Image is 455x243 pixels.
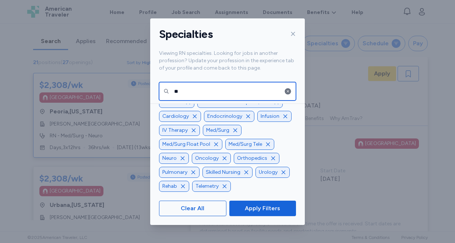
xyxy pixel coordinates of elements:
[195,155,219,162] span: Oncology
[229,201,296,216] button: Apply Filters
[159,27,213,41] h1: Specialties
[162,155,177,162] span: Neuro
[259,169,278,176] span: Urology
[162,183,177,190] span: Rehab
[162,169,187,176] span: Pulmonary
[207,113,242,120] span: Endocrinology
[162,141,210,148] span: Med/Surg Float Pool
[162,113,189,120] span: Cardiology
[159,201,226,216] button: Clear All
[150,50,305,81] div: Viewing RN specialties. Looking for jobs in another profession? Update your profession in the exp...
[229,141,262,148] span: Med/Surg Tele
[237,155,267,162] span: Orthopedics
[206,169,240,176] span: Skilled Nursing
[181,204,204,213] span: Clear All
[261,113,279,120] span: Infusion
[245,204,280,213] span: Apply Filters
[195,183,219,190] span: Telemetry
[206,127,229,134] span: Med/Surg
[162,127,188,134] span: IV Therapy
